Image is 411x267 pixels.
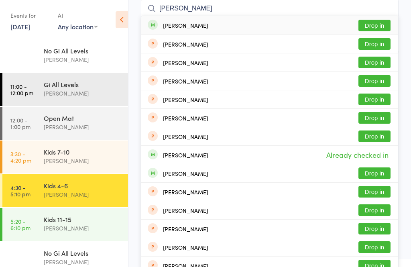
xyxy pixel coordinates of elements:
button: Drop in [358,130,391,142]
a: 11:00 -12:00 pmGi All Levels[PERSON_NAME] [2,73,128,106]
button: Drop in [358,20,391,31]
div: Any location [58,22,98,31]
a: 6:00 -7:00 amNo Gi All Levels[PERSON_NAME] [2,39,128,72]
time: 12:00 - 1:00 pm [10,117,31,130]
a: 4:30 -5:10 pmKids 4-6[PERSON_NAME] [2,174,128,207]
time: 5:20 - 6:10 pm [10,218,31,231]
div: [PERSON_NAME] [44,89,121,98]
div: Kids 11-15 [44,215,121,224]
time: 11:00 - 12:00 pm [10,83,33,96]
button: Drop in [358,57,391,68]
div: [PERSON_NAME] [163,226,208,232]
button: Drop in [358,241,391,253]
a: 5:20 -6:10 pmKids 11-15[PERSON_NAME] [2,208,128,241]
div: [PERSON_NAME] [163,78,208,84]
div: [PERSON_NAME] [44,122,121,132]
button: Drop in [358,186,391,198]
div: [PERSON_NAME] [163,59,208,66]
div: Kids 4-6 [44,181,121,190]
a: 12:00 -1:00 pmOpen Mat[PERSON_NAME] [2,107,128,140]
div: [PERSON_NAME] [163,41,208,47]
span: Already checked in [324,148,391,162]
time: 6:00 - 7:00 am [10,49,31,62]
button: Drop in [358,94,391,105]
button: Drop in [358,204,391,216]
time: 3:30 - 4:20 pm [10,151,31,163]
div: [PERSON_NAME] [163,133,208,140]
a: 3:30 -4:20 pmKids 7-10[PERSON_NAME] [2,141,128,173]
button: Drop in [358,38,391,50]
div: [PERSON_NAME] [44,55,121,64]
div: [PERSON_NAME] [163,189,208,195]
div: [PERSON_NAME] [44,156,121,165]
button: Drop in [358,112,391,124]
div: [PERSON_NAME] [163,244,208,251]
div: Kids 7-10 [44,147,121,156]
div: Gi All Levels [44,80,121,89]
div: [PERSON_NAME] [44,224,121,233]
div: [PERSON_NAME] [163,152,208,158]
button: Drop in [358,75,391,87]
div: No Gi All Levels [44,249,121,257]
div: [PERSON_NAME] [163,22,208,29]
div: [PERSON_NAME] [44,190,121,199]
div: [PERSON_NAME] [163,207,208,214]
div: Events for [10,9,50,22]
div: No Gi All Levels [44,46,121,55]
button: Drop in [358,223,391,234]
div: [PERSON_NAME] [163,115,208,121]
div: At [58,9,98,22]
a: [DATE] [10,22,30,31]
time: 4:30 - 5:10 pm [10,184,31,197]
div: Open Mat [44,114,121,122]
div: [PERSON_NAME] [163,96,208,103]
div: [PERSON_NAME] [163,170,208,177]
button: Drop in [358,167,391,179]
time: 6:15 - 7:15 pm [10,252,30,265]
div: [PERSON_NAME] [44,257,121,267]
